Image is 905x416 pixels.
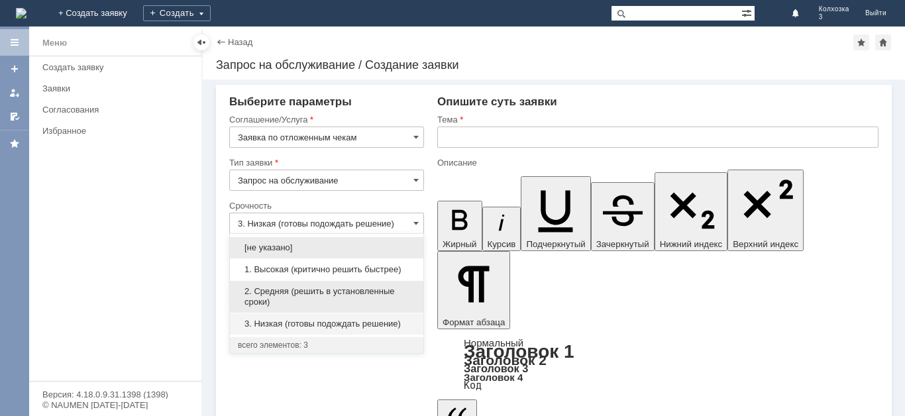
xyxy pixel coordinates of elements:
[228,37,252,47] a: Назад
[464,337,523,348] a: Нормальный
[853,34,869,50] div: Добавить в избранное
[4,82,25,103] a: Мои заявки
[591,182,655,251] button: Зачеркнутый
[37,99,199,120] a: Согласования
[464,341,574,362] a: Заголовок 1
[819,5,849,13] span: Колхозка
[193,34,209,50] div: Скрыть меню
[443,239,477,249] span: Жирный
[437,201,482,251] button: Жирный
[875,34,891,50] div: Сделать домашней страницей
[437,251,510,329] button: Формат абзаца
[596,239,649,249] span: Зачеркнутый
[437,115,876,124] div: Тема
[229,115,421,124] div: Соглашение/Услуга
[143,5,211,21] div: Создать
[42,83,193,93] div: Заявки
[42,105,193,115] div: Согласования
[42,390,188,399] div: Версия: 4.18.0.9.31.1398 (1398)
[37,57,199,78] a: Создать заявку
[741,6,755,19] span: Расширенный поиск
[4,106,25,127] a: Мои согласования
[16,8,27,19] img: logo
[526,239,585,249] span: Подчеркнутый
[238,264,415,275] span: 1. Высокая (критично решить быстрее)
[16,8,27,19] a: Перейти на домашнюю страницу
[437,158,876,167] div: Описание
[216,58,892,72] div: Запрос на обслуживание / Создание заявки
[464,362,528,374] a: Заголовок 3
[437,95,557,108] span: Опишите суть заявки
[655,172,728,251] button: Нижний индекс
[229,201,421,210] div: Срочность
[238,319,415,329] span: 3. Низкая (готовы подождать решение)
[37,78,199,99] a: Заявки
[464,372,523,383] a: Заголовок 4
[727,170,804,251] button: Верхний индекс
[42,35,67,51] div: Меню
[733,239,798,249] span: Верхний индекс
[238,242,415,253] span: [не указано]
[819,13,849,21] span: 3
[443,317,505,327] span: Формат абзаца
[238,286,415,307] span: 2. Средняя (решить в установленные сроки)
[464,380,482,391] a: Код
[482,207,521,251] button: Курсив
[42,401,188,409] div: © NAUMEN [DATE]-[DATE]
[229,158,421,167] div: Тип заявки
[4,58,25,79] a: Создать заявку
[238,340,415,350] div: всего элементов: 3
[42,126,179,136] div: Избранное
[464,352,547,368] a: Заголовок 2
[42,62,193,72] div: Создать заявку
[521,176,590,251] button: Подчеркнутый
[229,95,352,108] span: Выберите параметры
[488,239,516,249] span: Курсив
[660,239,723,249] span: Нижний индекс
[437,338,878,390] div: Формат абзаца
